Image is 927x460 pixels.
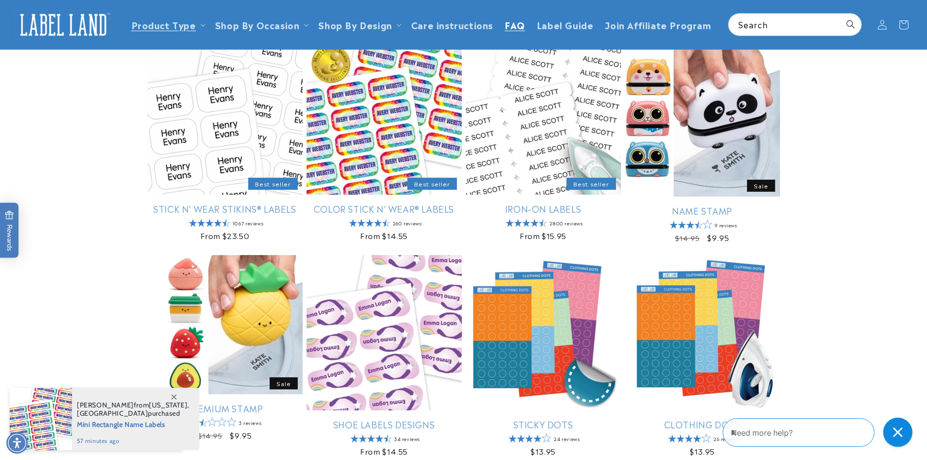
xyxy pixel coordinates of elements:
a: Shoe Labels Designs [307,419,462,430]
a: Iron-On Labels [466,203,621,214]
span: Care instructions [411,19,493,30]
a: Care instructions [405,13,499,36]
a: Stick N' Wear Stikins® Labels [147,203,303,214]
span: FAQ [505,19,525,30]
a: Join Affiliate Program [599,13,717,36]
span: [US_STATE] [149,401,187,409]
img: Label Land [15,10,112,40]
span: [GEOGRAPHIC_DATA] [77,409,148,418]
span: Mini Rectangle Name Labels [77,418,189,430]
span: Rewards [5,210,14,251]
summary: Shop By Occasion [209,13,313,36]
a: Label Guide [531,13,600,36]
a: Clothing Dots [625,419,780,430]
a: Color Stick N' Wear® Labels [307,203,462,214]
a: Name Stamp [625,205,780,216]
span: Join Affiliate Program [605,19,711,30]
a: Premium Stamp [147,403,303,414]
summary: Product Type [126,13,209,36]
span: from , purchased [77,401,189,418]
span: Shop By Occasion [215,19,300,30]
span: 57 minutes ago [77,437,189,445]
button: Search [840,14,861,35]
a: Label Land [11,6,116,43]
summary: Shop By Design [312,13,405,36]
a: Product Type [131,18,196,31]
a: Shop By Design [318,18,392,31]
a: FAQ [499,13,531,36]
span: Label Guide [537,19,594,30]
a: Sticky Dots [466,419,621,430]
iframe: Gorgias Floating Chat [723,414,917,450]
iframe: Sign Up via Text for Offers [8,382,123,411]
div: Accessibility Menu [6,432,28,454]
